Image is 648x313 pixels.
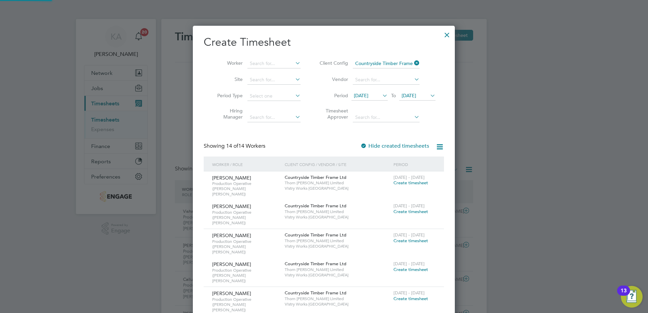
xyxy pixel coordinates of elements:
[204,35,444,49] h2: Create Timesheet
[285,244,390,249] span: Vistry Works [GEOGRAPHIC_DATA]
[285,290,346,296] span: Countryside Timber Frame Ltd
[393,267,428,272] span: Create timesheet
[285,203,346,209] span: Countryside Timber Frame Ltd
[285,261,346,267] span: Countryside Timber Frame Ltd
[354,92,368,99] span: [DATE]
[212,232,251,238] span: [PERSON_NAME]
[621,286,643,308] button: Open Resource Center, 13 new notifications
[393,174,425,180] span: [DATE] - [DATE]
[393,238,428,244] span: Create timesheet
[285,272,390,278] span: Vistry Works [GEOGRAPHIC_DATA]
[226,143,238,149] span: 14 of
[353,75,420,85] input: Search for...
[393,261,425,267] span: [DATE] - [DATE]
[226,143,265,149] span: 14 Workers
[318,76,348,82] label: Vendor
[285,301,390,307] span: Vistry Works [GEOGRAPHIC_DATA]
[285,214,390,220] span: Vistry Works [GEOGRAPHIC_DATA]
[247,91,301,101] input: Select one
[247,59,301,68] input: Search for...
[285,209,390,214] span: Thorn [PERSON_NAME] Limited
[283,156,392,172] div: Client Config / Vendor / Site
[392,156,437,172] div: Period
[212,268,280,284] span: Production Operative ([PERSON_NAME] [PERSON_NAME])
[393,232,425,238] span: [DATE] - [DATE]
[212,290,251,296] span: [PERSON_NAME]
[204,143,267,150] div: Showing
[212,60,243,66] label: Worker
[247,75,301,85] input: Search for...
[402,92,416,99] span: [DATE]
[285,296,390,301] span: Thorn [PERSON_NAME] Limited
[212,297,280,313] span: Production Operative ([PERSON_NAME] [PERSON_NAME])
[360,143,429,149] label: Hide created timesheets
[285,232,346,238] span: Countryside Timber Frame Ltd
[318,92,348,99] label: Period
[285,186,390,191] span: Vistry Works [GEOGRAPHIC_DATA]
[393,180,428,186] span: Create timesheet
[212,76,243,82] label: Site
[212,239,280,255] span: Production Operative ([PERSON_NAME] [PERSON_NAME])
[318,108,348,120] label: Timesheet Approver
[393,296,428,301] span: Create timesheet
[212,175,251,181] span: [PERSON_NAME]
[353,59,420,68] input: Search for...
[212,203,251,209] span: [PERSON_NAME]
[393,209,428,214] span: Create timesheet
[285,267,390,272] span: Thorn [PERSON_NAME] Limited
[285,180,390,186] span: Thorn [PERSON_NAME] Limited
[621,291,627,299] div: 13
[393,290,425,296] span: [DATE] - [DATE]
[285,238,390,244] span: Thorn [PERSON_NAME] Limited
[393,203,425,209] span: [DATE] - [DATE]
[212,92,243,99] label: Period Type
[210,156,283,172] div: Worker / Role
[353,113,420,122] input: Search for...
[212,261,251,267] span: [PERSON_NAME]
[389,91,398,100] span: To
[212,108,243,120] label: Hiring Manager
[318,60,348,66] label: Client Config
[212,210,280,226] span: Production Operative ([PERSON_NAME] [PERSON_NAME])
[212,181,280,197] span: Production Operative ([PERSON_NAME] [PERSON_NAME])
[247,113,301,122] input: Search for...
[285,174,346,180] span: Countryside Timber Frame Ltd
